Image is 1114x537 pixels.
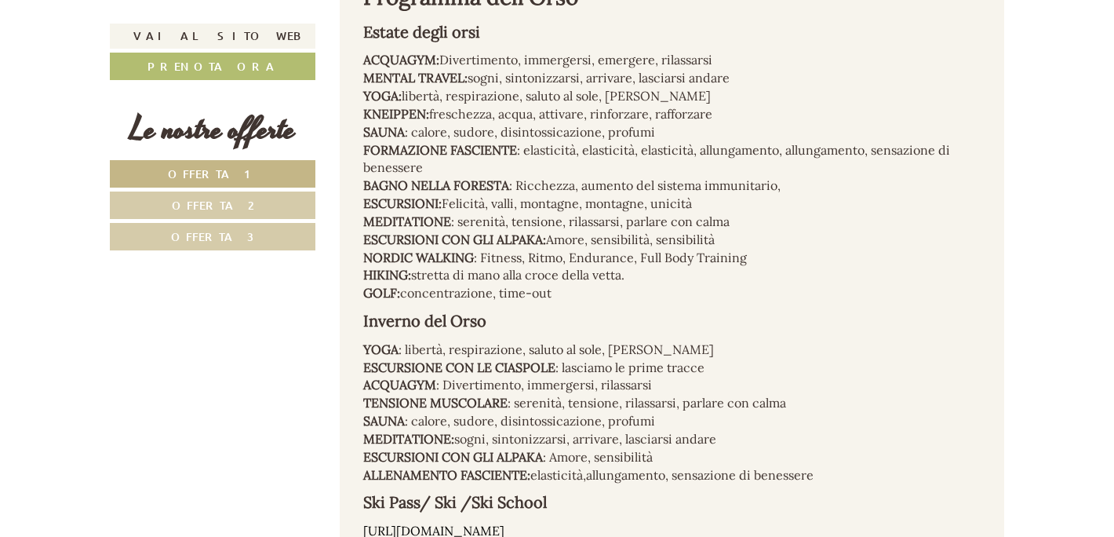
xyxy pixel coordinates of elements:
p: Divertimento, immergersi, emergere, rilassarsi sogni, sintonizzarsi, arrivare, lasciarsi andare l... [363,51,981,302]
strong: KNEIPPEN: [363,106,429,122]
strong: YOGA [363,342,399,357]
strong: SAUNA [363,124,405,140]
strong: SAUNA [363,413,405,429]
span: Offerta 3 [171,229,254,244]
strong: HIKING: [363,267,411,283]
strong: ESCURSIONE CON LE CIASPOLE [363,360,555,375]
strong: ACQUAGYM: [363,52,439,68]
span: Estate degli orsi [363,22,480,42]
strong: ESCURSIONI CON GLI ALPAKA [363,449,543,465]
strong: MEDITATIONE: [363,431,454,447]
strong: ACQUAGYM [363,377,436,393]
a: Vai al sito web [110,24,315,49]
strong: MEDITATIONE [363,214,451,229]
a: Prenota ora [110,53,315,80]
strong: TENSIONE MUSCOLARE [363,395,508,411]
strong: BAGNO NELLA FORESTA [363,177,509,193]
strong: NORDIC WALKING [363,250,474,265]
span: Offerta 2 [172,198,254,213]
span: Offerta 1 [168,166,258,181]
strong: ESCURSIONI CON GLI ALPAKA: [363,232,546,247]
span: Ski Pass/ Ski /Ski School [363,492,547,512]
strong: YOGA: [363,88,402,104]
strong: ESCURSIONI: [363,195,442,211]
strong: ALLENAMENTO FASCIENTE: [363,467,530,483]
strong: MENTAL TRAVEL: [363,70,468,86]
strong: GOLF: [363,285,400,301]
p: : libertà, respirazione, saluto al sole, [PERSON_NAME] : lasciamo le prime tracce : Divertimento,... [363,341,981,484]
strong: FORMAZIONE FASCIENTE [363,142,517,158]
div: Le nostre offerte [110,108,315,152]
span: Inverno del Orso [363,311,486,331]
